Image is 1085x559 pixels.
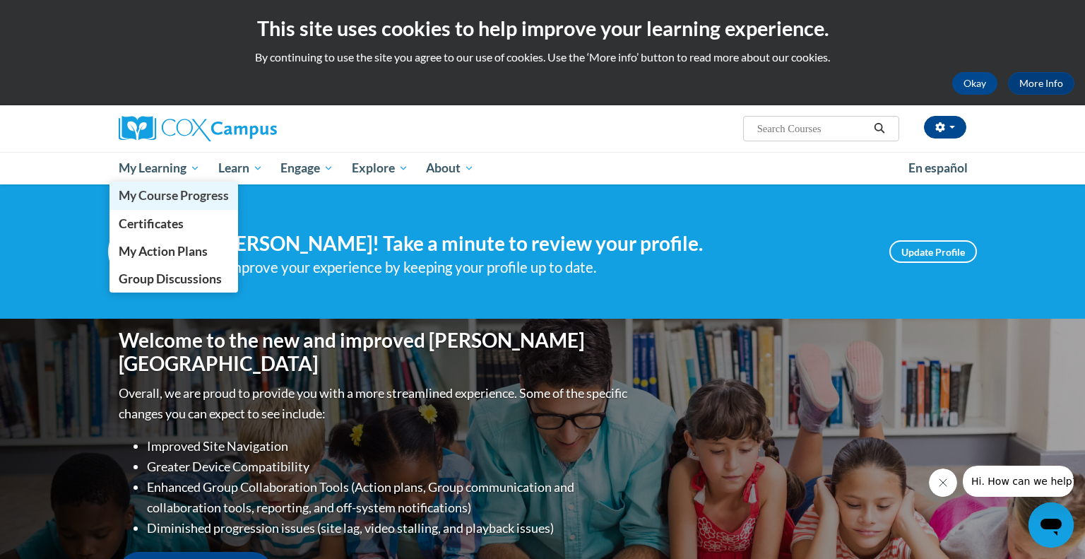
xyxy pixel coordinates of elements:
[119,271,222,286] span: Group Discussions
[119,160,200,177] span: My Learning
[109,182,238,209] a: My Course Progress
[119,116,387,141] a: Cox Campus
[11,14,1074,42] h2: This site uses cookies to help improve your learning experience.
[97,152,988,184] div: Main menu
[756,120,869,137] input: Search Courses
[908,160,968,175] span: En español
[193,256,868,279] div: Help improve your experience by keeping your profile up to date.
[417,152,484,184] a: About
[119,116,277,141] img: Cox Campus
[1008,72,1074,95] a: More Info
[193,232,868,256] h4: Hi [PERSON_NAME]! Take a minute to review your profile.
[8,10,114,21] span: Hi. How can we help?
[209,152,272,184] a: Learn
[119,216,184,231] span: Certificates
[1028,502,1074,548] iframe: Button to launch messaging window
[352,160,408,177] span: Explore
[109,210,238,237] a: Certificates
[218,160,263,177] span: Learn
[929,469,957,497] iframe: Close message
[11,49,1074,65] p: By continuing to use the site you agree to our use of cookies. Use the ‘More info’ button to read...
[280,160,333,177] span: Engage
[109,152,209,184] a: My Learning
[952,72,997,95] button: Okay
[271,152,343,184] a: Engage
[119,188,229,203] span: My Course Progress
[147,518,631,539] li: Diminished progression issues (site lag, video stalling, and playback issues)
[119,329,631,376] h1: Welcome to the new and improved [PERSON_NAME][GEOGRAPHIC_DATA]
[147,477,631,518] li: Enhanced Group Collaboration Tools (Action plans, Group communication and collaboration tools, re...
[963,466,1074,497] iframe: Message from company
[108,220,172,283] img: Profile Image
[109,237,238,265] a: My Action Plans
[119,244,208,259] span: My Action Plans
[426,160,474,177] span: About
[147,436,631,457] li: Improved Site Navigation
[889,240,977,263] a: Update Profile
[869,120,890,137] button: Search
[924,116,966,139] button: Account Settings
[119,383,631,424] p: Overall, we are proud to provide you with a more streamlined experience. Some of the specific cha...
[109,265,238,293] a: Group Discussions
[899,153,977,183] a: En español
[147,457,631,477] li: Greater Device Compatibility
[343,152,417,184] a: Explore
